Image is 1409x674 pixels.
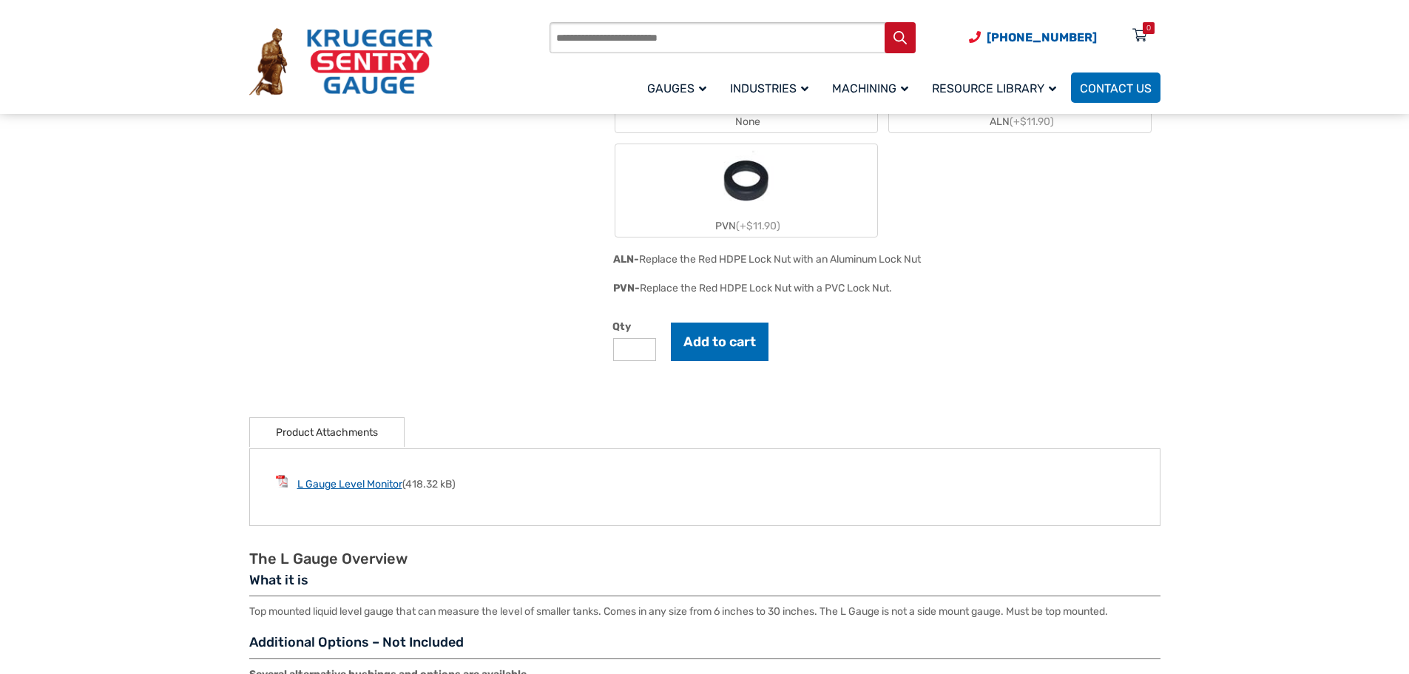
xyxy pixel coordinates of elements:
[639,253,921,266] div: Replace the Red HDPE Lock Nut with an Aluminum Lock Nut
[671,323,768,361] button: Add to cart
[987,30,1097,44] span: [PHONE_NUMBER]
[889,111,1151,132] div: ALN
[615,215,877,237] div: PVN
[640,282,892,294] div: Replace the Red HDPE Lock Nut with a PVC Lock Nut.
[249,28,433,96] img: Krueger Sentry Gauge
[730,81,808,95] span: Industries
[932,81,1056,95] span: Resource Library
[276,418,378,447] a: Product Attachments
[613,253,639,266] span: ALN-
[613,338,656,361] input: Product quantity
[615,111,877,132] div: None
[249,550,1160,568] h2: The L Gauge Overview
[249,634,1160,659] h3: Additional Options – Not Included
[923,70,1071,105] a: Resource Library
[613,282,640,294] span: PVN-
[249,572,1160,597] h3: What it is
[1010,115,1054,128] span: (+$11.90)
[647,81,706,95] span: Gauges
[1080,81,1152,95] span: Contact Us
[615,144,877,237] label: PVN
[638,70,721,105] a: Gauges
[297,478,402,491] a: L Gauge Level Monitor
[969,28,1097,47] a: Phone Number (920) 434-8860
[249,604,1160,619] p: Top mounted liquid level gauge that can measure the level of smaller tanks. Comes in any size fro...
[721,70,823,105] a: Industries
[1146,22,1151,34] div: 0
[1071,73,1160,103] a: Contact Us
[276,475,1134,492] li: (418.32 kB)
[736,220,780,232] span: (+$11.90)
[823,70,923,105] a: Machining
[832,81,908,95] span: Machining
